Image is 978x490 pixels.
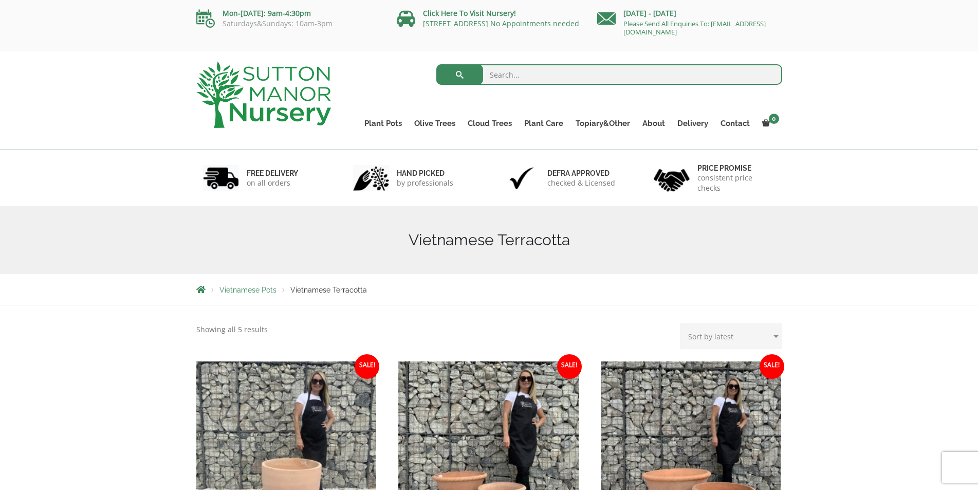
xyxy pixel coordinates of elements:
[547,169,615,178] h6: Defra approved
[219,286,276,294] a: Vietnamese Pots
[636,116,671,131] a: About
[423,8,516,18] a: Click Here To Visit Nursery!
[196,285,782,294] nav: Breadcrumbs
[671,116,714,131] a: Delivery
[697,164,776,173] h6: Price promise
[196,323,268,336] p: Showing all 5 results
[756,116,782,131] a: 0
[557,354,582,379] span: Sale!
[760,354,784,379] span: Sale!
[196,231,782,249] h1: Vietnamese Terracotta
[353,165,389,191] img: 2.jpg
[623,19,766,37] a: Please Send All Enquiries To: [EMAIL_ADDRESS][DOMAIN_NAME]
[203,165,239,191] img: 1.jpg
[462,116,518,131] a: Cloud Trees
[290,286,367,294] span: Vietnamese Terracotta
[680,323,782,349] select: Shop order
[547,178,615,188] p: checked & Licensed
[714,116,756,131] a: Contact
[769,114,779,124] span: 0
[504,165,540,191] img: 3.jpg
[518,116,569,131] a: Plant Care
[196,7,381,20] p: Mon-[DATE]: 9am-4:30pm
[397,169,453,178] h6: hand picked
[397,178,453,188] p: by professionals
[247,169,298,178] h6: FREE DELIVERY
[697,173,776,193] p: consistent price checks
[436,64,782,85] input: Search...
[355,354,379,379] span: Sale!
[597,7,782,20] p: [DATE] - [DATE]
[247,178,298,188] p: on all orders
[423,19,579,28] a: [STREET_ADDRESS] No Appointments needed
[196,20,381,28] p: Saturdays&Sundays: 10am-3pm
[196,62,331,128] img: logo
[569,116,636,131] a: Topiary&Other
[654,162,690,194] img: 4.jpg
[358,116,408,131] a: Plant Pots
[408,116,462,131] a: Olive Trees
